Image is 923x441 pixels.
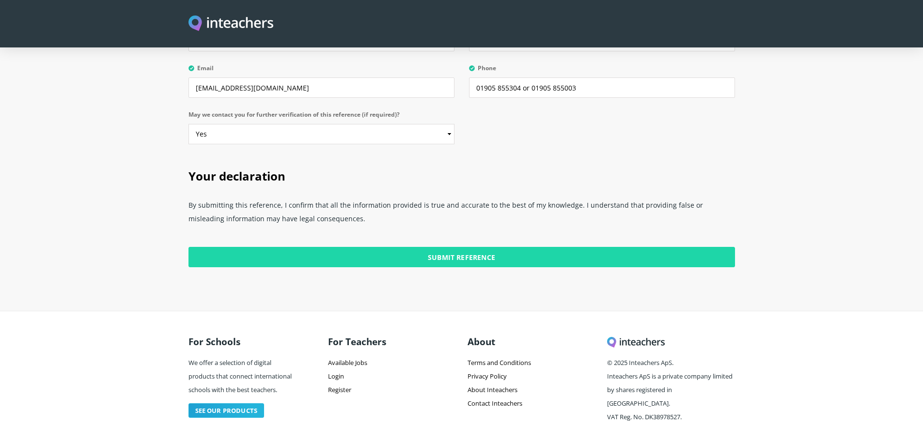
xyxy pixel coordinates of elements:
h3: For Teachers [328,332,456,352]
p: By submitting this reference, I confirm that all the information provided is true and accurate to... [188,195,735,235]
a: Visit this site's homepage [188,15,274,32]
img: Inteachers [188,15,274,32]
a: See our products [188,403,265,418]
label: May we contact you for further verification of this reference (if required)? [188,111,454,124]
a: Terms and Conditions [468,358,531,367]
span: Your declaration [188,168,285,184]
h3: For Schools [188,332,296,352]
a: Register [328,385,351,394]
a: Available Jobs [328,358,367,367]
p: © 2025 Inteachers ApS. Inteachers ApS is a private company limited by shares registered in [GEOGR... [607,352,735,426]
label: Phone [469,65,735,77]
h3: Inteachers [607,332,735,352]
a: Login [328,372,344,380]
a: Contact Inteachers [468,399,522,408]
input: Submit Reference [188,247,735,267]
h3: About [468,332,595,352]
a: Privacy Policy [468,372,507,380]
a: About Inteachers [468,385,517,394]
p: We offer a selection of digital products that connect international schools with the best teachers. [188,352,296,399]
label: Email [188,65,454,77]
